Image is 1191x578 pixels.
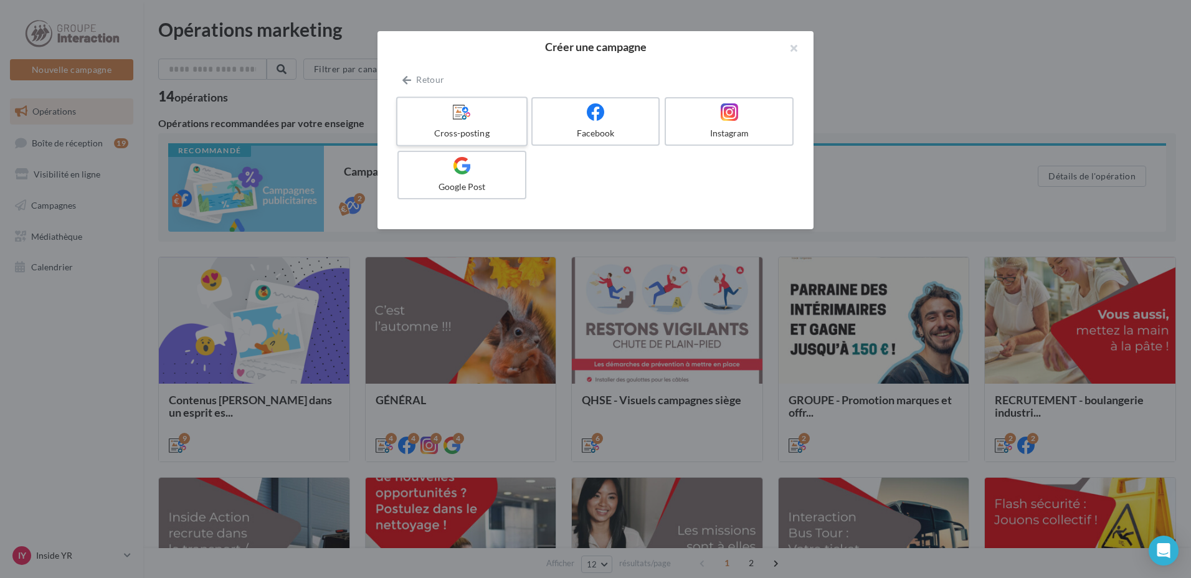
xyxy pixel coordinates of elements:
div: Instagram [671,127,787,140]
div: Open Intercom Messenger [1149,536,1179,566]
h2: Créer une campagne [397,41,794,52]
div: Google Post [404,181,520,193]
button: Retour [397,72,449,87]
div: Facebook [538,127,654,140]
div: Cross-posting [402,127,521,140]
